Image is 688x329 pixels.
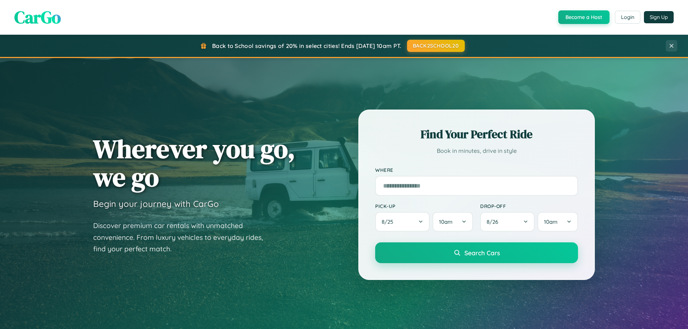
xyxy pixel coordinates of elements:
button: Sign Up [644,11,674,23]
h1: Wherever you go, we go [93,135,295,191]
button: Search Cars [375,242,578,263]
h3: Begin your journey with CarGo [93,198,219,209]
span: 8 / 25 [382,218,397,225]
button: BACK2SCHOOL20 [407,40,465,52]
h2: Find Your Perfect Ride [375,126,578,142]
button: Login [615,11,640,24]
button: 10am [537,212,578,232]
label: Where [375,167,578,173]
span: Back to School savings of 20% in select cities! Ends [DATE] 10am PT. [212,42,401,49]
span: 10am [439,218,453,225]
span: 8 / 26 [487,218,502,225]
button: 10am [433,212,473,232]
p: Book in minutes, drive in style [375,146,578,156]
p: Discover premium car rentals with unmatched convenience. From luxury vehicles to everyday rides, ... [93,220,272,255]
span: 10am [544,218,558,225]
span: Search Cars [464,249,500,257]
span: CarGo [14,5,61,29]
label: Pick-up [375,203,473,209]
label: Drop-off [480,203,578,209]
button: 8/26 [480,212,535,232]
button: 8/25 [375,212,430,232]
button: Become a Host [558,10,610,24]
